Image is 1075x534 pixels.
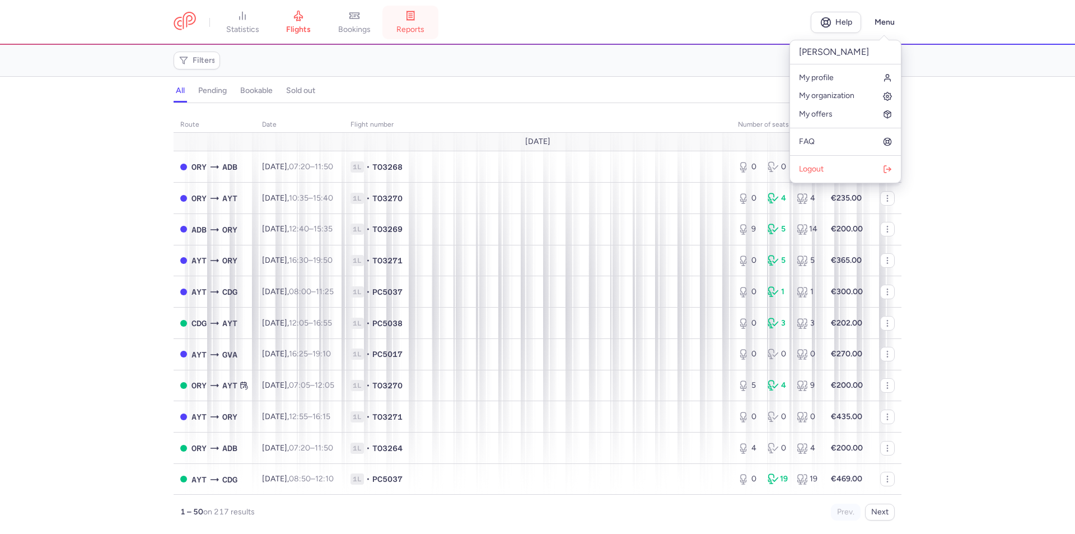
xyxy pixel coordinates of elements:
a: Help [811,12,861,33]
span: • [366,473,370,485]
time: 07:20 [289,443,310,453]
span: CDG [222,473,237,486]
time: 08:50 [289,474,311,484]
span: ADB [222,442,237,454]
span: FAQ [799,137,815,146]
span: • [366,411,370,422]
span: – [289,162,333,171]
span: flights [286,25,311,35]
time: 07:20 [289,162,310,171]
div: 0 [797,349,817,360]
time: 12:55 [289,412,308,421]
span: – [289,380,334,390]
div: 5 [797,255,817,266]
span: ORY [191,442,207,454]
span: My offers [799,110,833,119]
span: PC5037 [372,473,403,485]
a: My profile [790,69,901,87]
span: ORY [191,192,207,205]
span: My profile [799,73,834,82]
span: 1L [350,473,364,485]
div: 0 [738,318,759,329]
span: AYT [191,411,207,423]
div: 14 [797,224,817,235]
button: Menu [868,12,901,33]
button: Prev. [831,504,861,521]
button: Next [865,504,895,521]
span: 1L [350,380,364,391]
span: ORY [191,161,207,173]
span: • [366,161,370,173]
h4: sold out [286,86,315,96]
span: – [289,287,334,296]
span: • [366,318,370,329]
div: 4 [768,193,788,204]
div: 9 [797,380,817,391]
span: TO3270 [372,380,403,391]
a: My offers [790,105,901,123]
span: ORY [222,224,237,236]
span: PC5017 [372,349,403,360]
span: – [289,443,333,453]
span: • [366,349,370,360]
a: CitizenPlane red outlined logo [174,12,196,32]
div: 5 [738,380,759,391]
a: statistics [214,10,270,35]
p: [PERSON_NAME] [790,40,901,64]
th: number of seats [731,117,824,133]
span: TO3271 [372,411,403,422]
a: bookings [326,10,382,35]
div: 1 [797,286,817,298]
time: 19:50 [313,256,333,265]
time: 12:40 [289,224,309,234]
time: 16:30 [289,256,309,265]
span: [DATE], [262,256,333,265]
time: 11:50 [315,443,333,453]
time: 12:05 [315,380,334,390]
span: • [366,380,370,391]
span: – [289,318,332,328]
span: PC5038 [372,318,403,329]
span: ORY [191,379,207,392]
th: date [255,117,344,133]
div: 0 [738,255,759,266]
div: 0 [768,349,788,360]
span: TO3269 [372,224,403,235]
span: [DATE], [262,162,333,171]
div: 9 [738,224,759,235]
span: 1L [350,224,364,235]
span: AYT [222,192,237,205]
span: – [289,474,334,484]
span: AYT [191,473,207,486]
span: 1L [350,411,364,422]
span: AYT [191,349,207,361]
div: 0 [738,411,759,422]
div: 0 [768,411,788,422]
span: AYT [191,254,207,267]
time: 07:05 [289,380,310,390]
div: 0 [738,161,759,173]
h4: pending [198,86,227,96]
span: reports [396,25,424,35]
th: Flight number [344,117,731,133]
strong: €200.00 [831,224,863,234]
span: ADB [191,224,207,236]
strong: €469.00 [831,474,862,484]
div: 19 [768,473,788,485]
span: [DATE], [262,193,333,203]
a: reports [382,10,438,35]
span: AYT [191,286,207,298]
span: CDG [222,286,237,298]
time: 08:00 [289,287,311,296]
div: 1 [768,286,788,298]
strong: 1 – 50 [180,507,203,517]
h4: all [176,86,185,96]
span: statistics [226,25,259,35]
strong: €365.00 [831,256,862,265]
span: TO3264 [372,443,403,454]
div: 0 [738,286,759,298]
button: Logout [790,160,901,178]
span: 1L [350,161,364,173]
span: TO3270 [372,193,403,204]
strong: €300.00 [831,287,863,296]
